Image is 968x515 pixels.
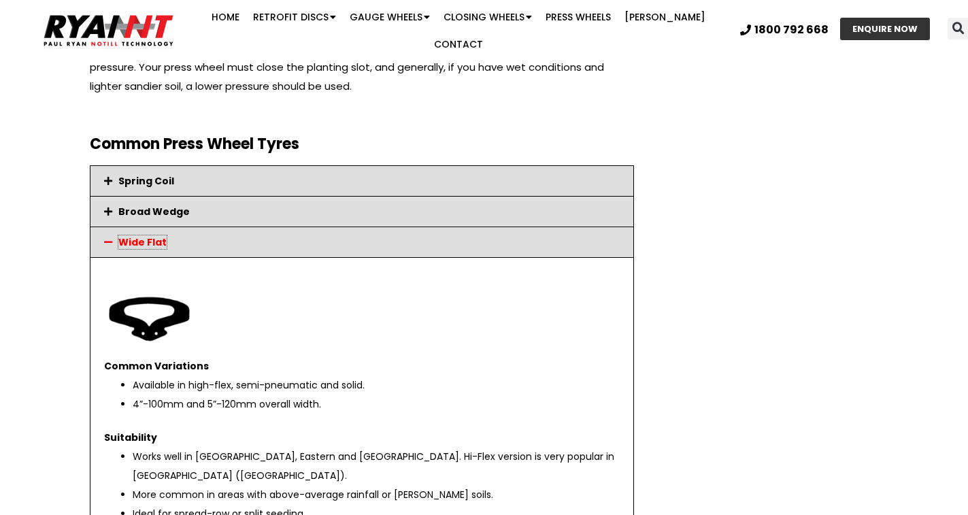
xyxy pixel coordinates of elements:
[852,24,918,33] span: ENQUIRE NOW
[90,133,299,154] b: Common Press Wheel Tyres
[90,227,633,257] div: Wide Flat
[618,3,712,31] a: [PERSON_NAME]
[840,18,930,40] a: ENQUIRE NOW
[133,485,620,504] p: More common in areas with above-average rainfall or [PERSON_NAME] soils.
[133,376,620,395] li: Available in high-flex, semi-pneumatic and solid.
[104,268,193,356] img: Wide flat
[539,3,618,31] a: Press Wheels
[437,3,539,31] a: Closing Wheels
[104,359,209,373] strong: Common Variations
[188,3,730,58] nav: Menu
[740,24,829,35] a: 1800 792 668
[133,447,620,485] p: Works well in [GEOGRAPHIC_DATA], Eastern and [GEOGRAPHIC_DATA]. Hi-Flex version is very popular i...
[343,3,437,31] a: Gauge Wheels
[754,24,829,35] span: 1800 792 668
[90,39,634,96] p: Soil type, soil moisture level, crop type, and planting time will help to determine your optimum ...
[246,3,343,31] a: Retrofit Discs
[133,395,620,414] li: 4”-100mm and 5”-120mm overall width.
[118,205,190,218] a: Broad Wedge
[118,174,174,188] a: Spring Coil
[427,31,490,58] a: Contact
[90,197,633,227] div: Broad Wedge
[205,3,246,31] a: Home
[118,235,167,249] a: Wide Flat
[104,431,157,444] strong: Suitability
[90,166,633,196] div: Spring Coil
[41,10,177,52] img: Ryan NT logo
